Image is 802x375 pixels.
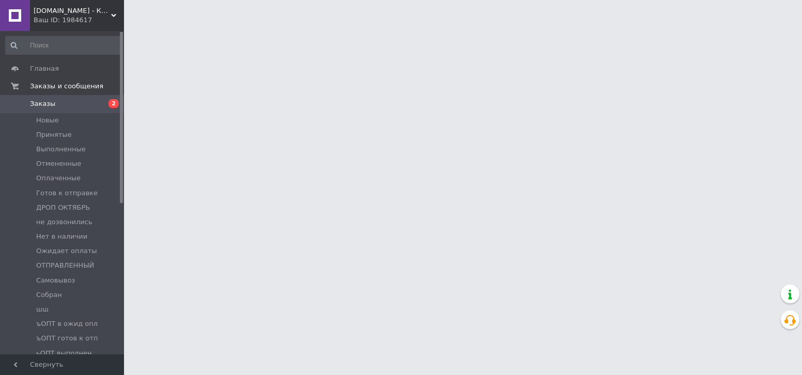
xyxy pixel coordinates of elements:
[34,15,124,25] div: Ваш ID: 1984617
[36,290,62,300] span: Собран
[36,334,98,343] span: ъОПТ готов к отп
[36,174,81,183] span: Оплаченные
[30,64,59,73] span: Главная
[36,116,59,125] span: Новые
[36,232,87,241] span: Нет в наличии
[36,276,75,285] span: Самовывоз
[36,203,90,212] span: ДРОП ОКТЯБРЬ
[36,145,86,154] span: Выполненные
[34,6,111,15] span: kartiny.com.ua - Картины по номерам от производителя
[36,246,97,256] span: Ожидает оплаты
[30,82,103,91] span: Заказы и сообщения
[5,36,122,55] input: Поиск
[109,99,119,108] span: 2
[36,159,81,168] span: Отмененные
[36,349,91,358] span: ьОПТ выполнен
[36,189,98,198] span: Готов к отправке
[36,319,98,329] span: ъОПТ в ожид опл
[36,305,49,314] span: шш
[36,217,92,227] span: не дозвонились
[36,130,72,139] span: Принятые
[30,99,55,108] span: Заказы
[36,261,94,270] span: ОТПРАВЛЕННЫЙ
